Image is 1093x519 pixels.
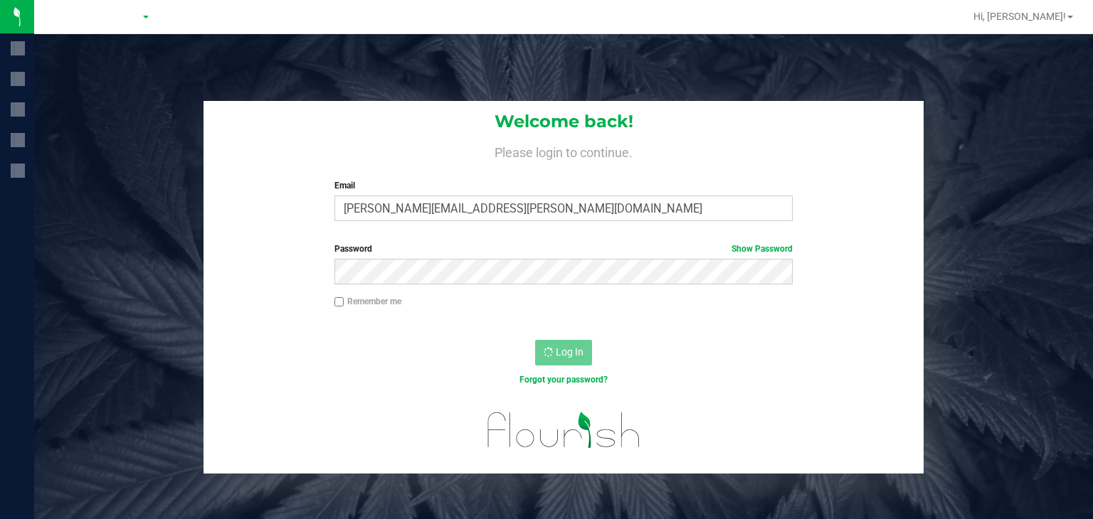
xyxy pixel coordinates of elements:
[334,295,401,308] label: Remember me
[334,179,793,192] label: Email
[474,401,654,459] img: flourish_logo.svg
[334,244,372,254] span: Password
[535,340,592,365] button: Log In
[334,297,344,307] input: Remember me
[204,142,924,159] h4: Please login to continue.
[732,244,793,254] a: Show Password
[204,112,924,131] h1: Welcome back!
[973,11,1066,22] span: Hi, [PERSON_NAME]!
[519,375,608,385] a: Forgot your password?
[556,346,584,358] span: Log In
